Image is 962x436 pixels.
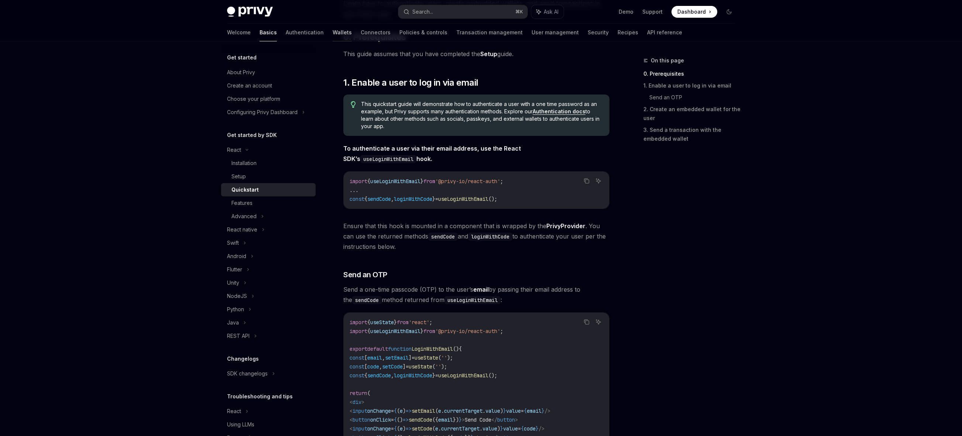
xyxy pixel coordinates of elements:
[350,328,367,334] span: import
[480,50,497,58] a: Setup
[403,408,406,414] span: )
[582,317,591,327] button: Copy the contents from the code block
[227,145,241,154] div: React
[441,425,480,432] span: currentTarget
[643,68,741,80] a: 0. Prerequisites
[588,24,609,41] a: Security
[432,425,435,432] span: (
[406,363,409,370] span: =
[482,425,497,432] span: value
[231,172,246,181] div: Setup
[412,7,433,16] div: Search...
[438,416,453,423] span: email
[221,183,316,196] a: Quickstart
[227,265,242,274] div: Flutter
[420,178,423,185] span: }
[453,416,459,423] span: })
[350,416,353,423] span: <
[350,399,353,405] span: <
[385,354,409,361] span: setEmail
[546,222,585,230] a: PrivyProvider
[462,416,465,423] span: >
[500,178,503,185] span: ;
[594,317,603,327] button: Ask AI
[221,66,316,79] a: About Privy
[398,5,528,18] button: Search...⌘K
[350,354,364,361] span: const
[367,408,391,414] span: onChange
[429,319,432,326] span: ;
[370,319,394,326] span: useState
[435,408,438,414] span: (
[432,363,435,370] span: (
[531,5,564,18] button: Ask AI
[227,53,257,62] h5: Get started
[643,80,741,92] a: 1. Enable a user to log in via email
[227,95,280,103] div: Choose your platform
[333,24,352,41] a: Wallets
[677,8,706,16] span: Dashboard
[391,425,394,432] span: =
[367,425,391,432] span: onChange
[500,408,503,414] span: )
[527,408,542,414] span: email
[352,296,382,304] code: sendCode
[521,408,524,414] span: =
[343,145,521,162] strong: To authenticate a user via their email address, use the React SDK’s hook.
[482,408,485,414] span: .
[364,354,367,361] span: [
[382,363,403,370] span: setCode
[594,176,603,186] button: Ask AI
[350,187,358,193] span: ...
[409,354,412,361] span: ]
[379,363,382,370] span: ,
[447,354,453,361] span: );
[227,292,247,301] div: NodeJS
[432,416,438,423] span: ({
[649,92,741,103] a: Send an OTP
[227,369,268,378] div: SDK changelogs
[403,416,409,423] span: =>
[409,363,432,370] span: useState
[518,425,521,432] span: =
[435,328,500,334] span: '@privy-io/react-auth'
[394,416,397,423] span: {
[412,425,432,432] span: setCode
[221,196,316,210] a: Features
[399,24,447,41] a: Policies & controls
[491,416,497,423] span: </
[227,278,239,287] div: Unity
[361,399,364,405] span: >
[582,176,591,186] button: Copy the contents from the code block
[488,196,497,202] span: ();
[353,416,370,423] span: button
[360,155,416,163] code: useLoginWithEmail
[465,416,491,423] span: Send Code
[406,408,412,414] span: =>
[350,178,367,185] span: import
[647,24,682,41] a: API reference
[394,408,397,414] span: {
[488,372,497,379] span: ();
[412,354,415,361] span: =
[350,363,364,370] span: const
[441,408,444,414] span: .
[459,346,462,352] span: {
[343,284,609,305] span: Send a one-time passcode (OTP) to the user’s by passing their email address to the method returne...
[367,390,370,396] span: (
[367,196,391,202] span: sendCode
[524,425,536,432] span: code
[370,416,391,423] span: onClick
[723,6,735,18] button: Toggle dark mode
[651,56,684,65] span: On this page
[367,372,391,379] span: sendCode
[497,416,515,423] span: button
[456,24,523,41] a: Transaction management
[397,319,409,326] span: from
[227,81,272,90] div: Create an account
[227,332,250,340] div: REST API
[227,252,246,261] div: Android
[521,425,524,432] span: {
[459,416,462,423] span: }
[423,328,435,334] span: from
